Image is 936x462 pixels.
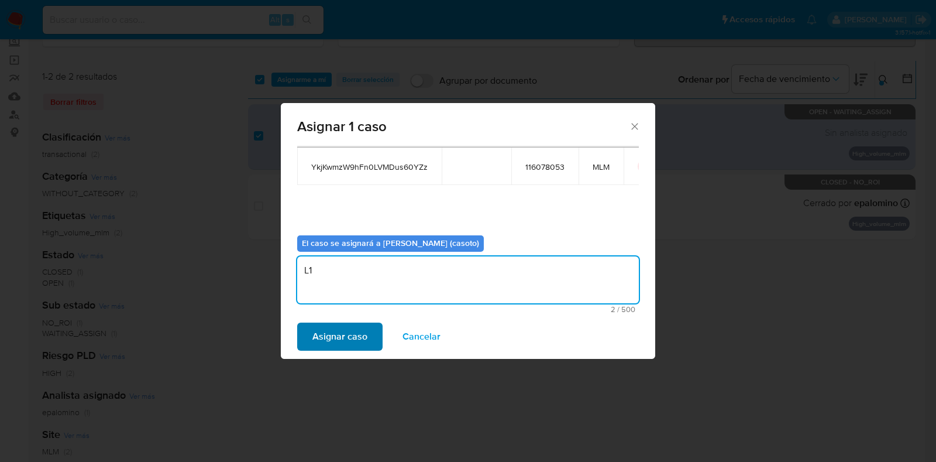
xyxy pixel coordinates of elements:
[638,159,652,173] button: icon-button
[387,323,456,351] button: Cancelar
[302,237,479,249] b: El caso se asignará a [PERSON_NAME] (casoto)
[629,121,639,131] button: Cerrar ventana
[301,306,635,313] span: Máximo 500 caracteres
[281,103,655,359] div: assign-modal
[312,324,367,350] span: Asignar caso
[525,162,565,172] span: 116078053
[297,256,639,303] textarea: L1
[311,162,428,172] span: YkjKwmzW9hFn0LVMDus60YZz
[297,323,383,351] button: Asignar caso
[297,119,629,134] span: Asignar 1 caso
[402,324,441,350] span: Cancelar
[593,162,610,172] span: MLM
